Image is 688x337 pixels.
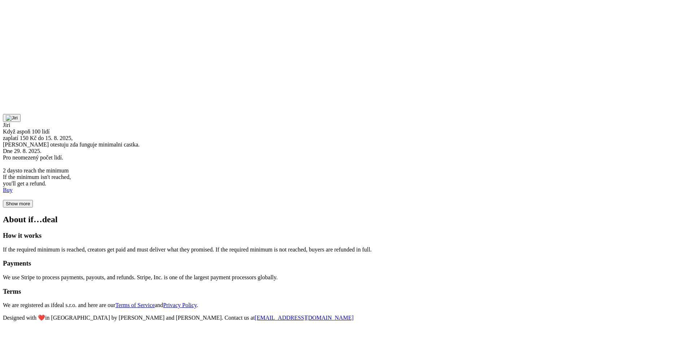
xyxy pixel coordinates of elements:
div: [PERSON_NAME] otestuju zda funguje minimalni castka. [3,141,685,148]
button: Show more [3,200,33,207]
a: Terms of Service [115,302,155,308]
img: Jiri [6,115,18,121]
h3: How it works [3,232,685,240]
h3: Payments [3,259,685,267]
p: Designed with ❤️in [GEOGRAPHIC_DATA] by [PERSON_NAME] and [PERSON_NAME]. Contact us at [3,314,685,321]
span: 2 days [3,167,18,174]
div: to reach the minimum [3,167,685,174]
a: Buy [3,187,13,193]
p: We use Stripe to process payments, payouts, and refunds. Stripe, Inc. is one of the largest payme... [3,274,685,281]
div: Když aspoň 100 lidí zaplatí 150 Kč do 15. 8. 2025, Dne 29. 8. 2025. Pro neomezený počet lidí. [3,128,685,161]
div: If the minimum isn't reached, you'll get a refund. [3,174,685,187]
h2: About if…deal [3,215,685,224]
p: We are registered as ifdeal s.r.o. and here are our and . [3,302,685,308]
div: Jiri [3,122,685,128]
a: Privacy Policy [163,302,197,308]
p: If the required minimum is reached, creators get paid and must deliver what they promised. If the... [3,246,685,253]
a: [EMAIL_ADDRESS][DOMAIN_NAME] [255,315,354,321]
h3: Terms [3,288,685,296]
